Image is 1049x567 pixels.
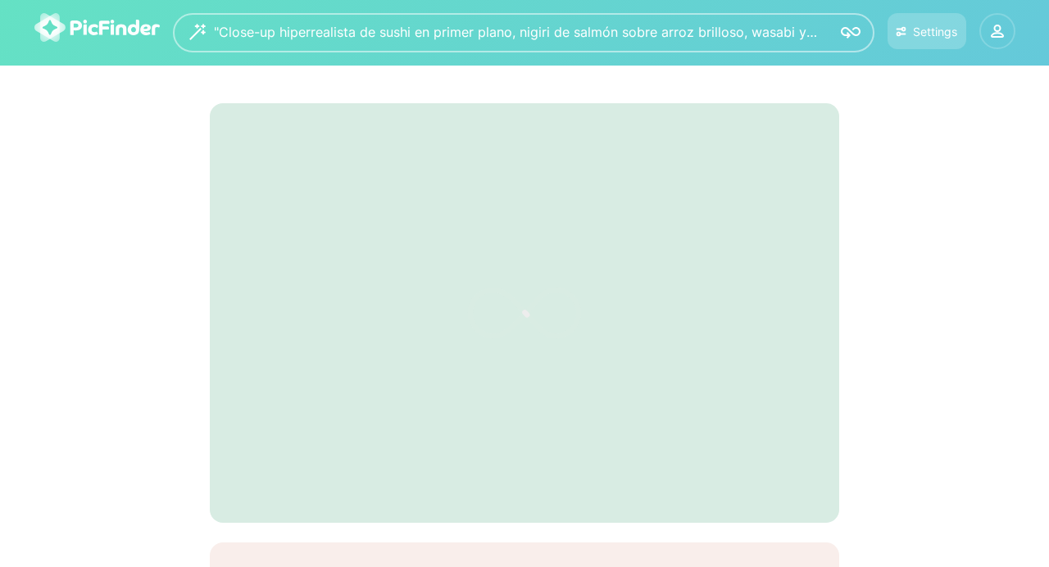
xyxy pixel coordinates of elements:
[913,25,957,39] div: Settings
[189,24,206,40] img: wizard.svg
[888,13,966,49] button: Settings
[34,13,160,42] img: logo-picfinder-white-transparent.svg
[896,25,906,39] img: icon-settings.svg
[841,23,861,43] img: icon-search.svg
